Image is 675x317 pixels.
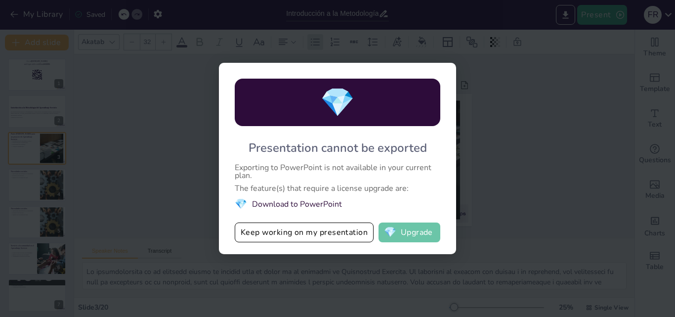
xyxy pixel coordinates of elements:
button: Keep working on my presentation [235,223,374,242]
div: Presentation cannot be exported [249,140,427,156]
button: diamondUpgrade [379,223,440,242]
span: diamond [320,84,355,122]
span: diamond [384,227,396,237]
div: The feature(s) that require a license upgrade are: [235,184,440,192]
li: Download to PowerPoint [235,197,440,211]
span: diamond [235,197,247,211]
div: Exporting to PowerPoint is not available in your current plan. [235,164,440,180]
